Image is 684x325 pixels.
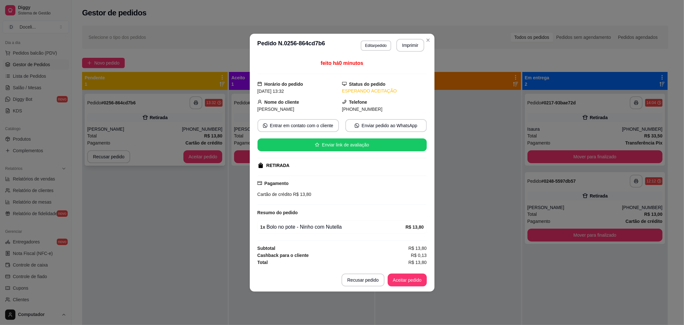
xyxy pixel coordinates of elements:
[258,89,284,94] span: [DATE] 13:32
[258,100,262,104] span: user
[355,123,359,128] span: whats-app
[260,224,266,230] strong: 1 x
[258,210,298,215] strong: Resumo do pedido
[349,82,386,87] strong: Status do pedido
[260,223,406,231] div: Bolo no pote - Ninho com Nutella
[342,100,347,104] span: phone
[345,119,427,132] button: whats-appEnviar pedido ao WhatsApp
[258,260,268,265] strong: Total
[321,60,363,66] span: feito há 0 minutos
[258,138,427,151] button: starEnviar link de avaliação
[315,143,319,147] span: star
[266,162,290,169] div: RETIRADA
[258,119,339,132] button: whats-appEntrar em contato com o cliente
[411,252,426,259] span: R$ 0,13
[292,192,311,197] span: R$ 13,80
[349,100,367,105] strong: Telefone
[342,82,347,86] span: desktop
[263,123,267,128] span: whats-app
[265,82,303,87] strong: Horário do pedido
[342,274,384,286] button: Recusar pedido
[258,253,309,258] strong: Cashback para o cliente
[361,40,391,51] button: Editarpedido
[423,35,433,45] button: Close
[409,259,427,266] span: R$ 13,80
[258,82,262,86] span: calendar
[258,192,292,197] span: Cartão de crédito
[258,181,262,185] span: credit-card
[342,107,383,112] span: [PHONE_NUMBER]
[258,246,275,251] strong: Subtotal
[265,100,299,105] strong: Nome do cliente
[265,181,289,186] strong: Pagamento
[258,39,325,52] h3: Pedido N. 0256-864cd7b6
[258,107,294,112] span: [PERSON_NAME]
[388,274,427,286] button: Aceitar pedido
[396,39,424,52] button: Imprimir
[342,88,427,94] div: ESPERANDO ACEITAÇÃO
[409,245,427,252] span: R$ 13,80
[406,224,424,230] strong: R$ 13,80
